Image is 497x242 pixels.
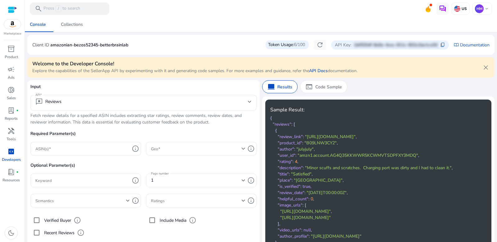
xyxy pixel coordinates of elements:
p: Required Parameter(s) [30,130,257,142]
span: null [303,227,311,233]
span: "place" [278,177,292,183]
p: Optional Parameter(s) [30,162,257,174]
a: API Docs [309,68,328,74]
span: true [303,184,310,189]
span: info [132,177,139,184]
p: Product [5,54,18,60]
span: "Minor scuffs and scratches. Charging port was dirty and I had to clean it." [305,165,452,171]
span: info [132,145,139,152]
span: dark_mode [7,229,15,237]
mat-label: API [35,93,40,97]
span: "amzn1.account.AG4Q35KKWWR5KCWMVTSDPFXY3MDQ" [298,152,418,158]
label: Recent Reviews [43,230,75,236]
span: "author_profile" [278,233,309,239]
span: : [309,233,310,239]
span: : [295,152,296,158]
span: : [292,177,293,183]
span: "is_verified" [278,184,300,189]
span: "product_id" [278,140,302,146]
mat-label: Page number [151,171,169,176]
span: info [247,145,255,152]
span: , [279,221,280,227]
span: 6/100 [294,42,305,48]
div: Token Usage: [266,40,309,49]
span: / [56,5,61,12]
p: API Key: [335,42,351,48]
span: refresh [316,41,324,49]
button: refresh [314,40,326,50]
p: Sales [7,95,16,101]
span: , [337,140,338,146]
span: keyboard_arrow_down [484,6,489,11]
p: Fetch review details for a specified ASIN includes extracting star ratings, review comments, revi... [30,112,257,125]
span: "Satisfied" [291,171,312,177]
h4: Sample Result: [270,107,476,113]
span: , [310,184,311,189]
span: "[GEOGRAPHIC_DATA]" [294,177,343,183]
span: "user_id" [278,152,295,158]
span: , [347,190,348,196]
span: "image_urls" [278,202,303,208]
img: amazon.svg [4,20,21,29]
p: Results [277,84,292,90]
span: "title" [278,171,289,177]
span: computer [267,83,275,91]
span: "B09LNW3CY2" [304,140,337,146]
p: amazonian-bezos52345-betterbrainlab [50,42,128,48]
span: : [303,165,304,171]
span: book_4 [7,168,15,176]
span: : [300,184,301,189]
span: campaign [7,66,15,73]
span: : [308,196,309,202]
span: "review_date" [278,190,304,196]
span: info [132,197,139,204]
span: code_blocks [7,148,15,155]
span: import_contacts [454,42,459,47]
div: Reviews [35,98,62,105]
div: Console [30,22,46,27]
span: terminal [305,83,313,91]
span: "author" [278,146,294,152]
span: reviews [35,98,43,105]
h4: Welcome to the Developer Console! [32,61,358,67]
p: Developers [2,157,21,162]
p: 1bf9354f-8e6e-4cec-811c-602a1be1ca55 [354,42,438,48]
span: : [304,190,305,196]
span: "[DATE]T00:00:00Z" [307,190,347,196]
span: info [74,216,81,224]
span: close [482,64,490,71]
span: 0 [311,196,313,202]
span: "description" [278,165,303,171]
span: : [303,134,304,140]
span: "[URL][DOMAIN_NAME]" [311,233,362,239]
div: Collections [61,22,83,27]
span: "[URL][DOMAIN_NAME]" [280,208,331,214]
p: Code Sample [315,84,342,90]
span: "helpful_count" [278,196,308,202]
p: Tools [7,136,16,142]
span: : [303,202,303,208]
span: handyman [7,127,15,135]
span: "video_urls" [278,227,301,233]
p: Press to search [43,5,80,12]
span: donut_small [7,86,15,94]
span: info [77,229,84,236]
span: 4 [295,159,297,165]
span: "[URL][DOMAIN_NAME]" [280,215,331,221]
span: , [313,196,314,202]
span: , [356,134,357,140]
span: "review_link" [278,134,303,140]
p: HM [475,4,484,13]
span: "rating" [278,159,293,165]
span: : [291,121,292,127]
span: , [314,146,315,152]
span: info [247,197,255,204]
label: Verified Buyer [43,217,71,224]
p: Explore the capabilities of the SellerApp API by experimenting with it and generating code sample... [32,67,358,74]
span: , [312,171,312,177]
span: ] [278,221,279,227]
p: US [460,6,467,11]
